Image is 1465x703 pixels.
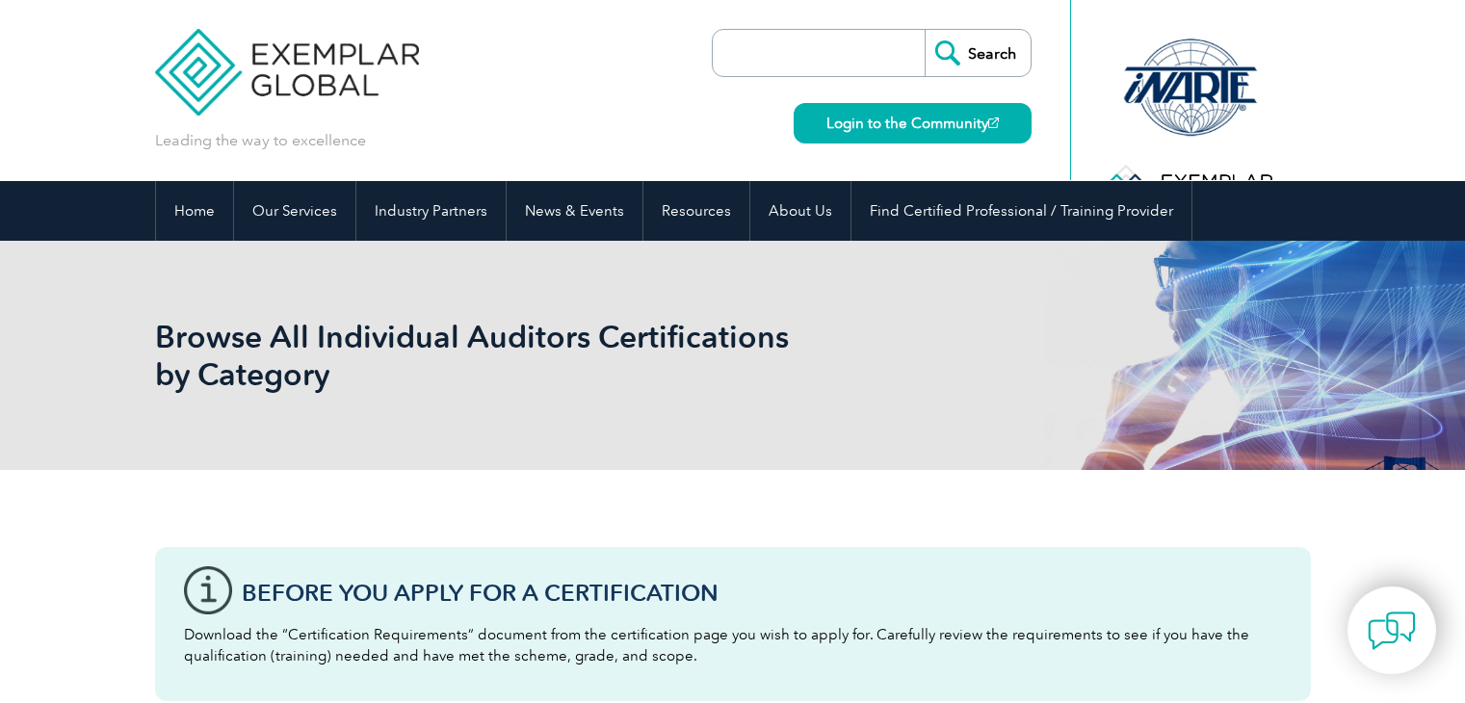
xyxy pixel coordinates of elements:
[988,117,999,128] img: open_square.png
[156,181,233,241] a: Home
[356,181,506,241] a: Industry Partners
[155,130,366,151] p: Leading the way to excellence
[234,181,355,241] a: Our Services
[925,30,1031,76] input: Search
[750,181,850,241] a: About Us
[155,318,895,393] h1: Browse All Individual Auditors Certifications by Category
[184,624,1282,666] p: Download the “Certification Requirements” document from the certification page you wish to apply ...
[643,181,749,241] a: Resources
[851,181,1191,241] a: Find Certified Professional / Training Provider
[242,581,1282,605] h3: Before You Apply For a Certification
[1368,607,1416,655] img: contact-chat.png
[794,103,1032,143] a: Login to the Community
[507,181,642,241] a: News & Events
